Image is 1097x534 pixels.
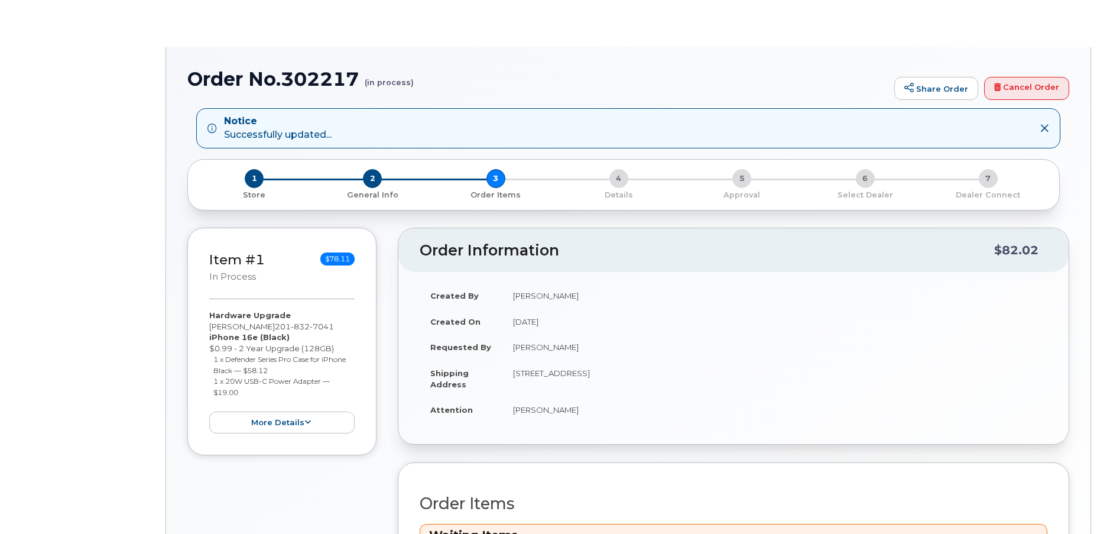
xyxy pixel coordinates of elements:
[209,310,291,320] strong: Hardware Upgrade
[430,405,473,415] strong: Attention
[420,242,994,259] h2: Order Information
[310,322,334,331] span: 7041
[430,368,469,389] strong: Shipping Address
[320,253,355,266] span: $78.11
[209,332,290,342] strong: iPhone 16e (Black)
[245,169,264,188] span: 1
[202,190,306,200] p: Store
[365,69,414,87] small: (in process)
[430,342,491,352] strong: Requested By
[420,495,1047,513] h2: Order Items
[994,239,1038,261] div: $82.02
[187,69,888,89] h1: Order No.302217
[209,271,256,282] small: in process
[224,115,332,142] div: Successfully updated...
[502,334,1047,360] td: [PERSON_NAME]
[209,251,265,268] a: Item #1
[894,77,978,101] a: Share Order
[213,355,346,375] small: 1 x Defender Series Pro Case for iPhone Black — $58.12
[502,360,1047,397] td: [STREET_ADDRESS]
[502,397,1047,423] td: [PERSON_NAME]
[224,115,332,128] strong: Notice
[316,190,429,200] p: General Info
[502,309,1047,335] td: [DATE]
[213,377,330,397] small: 1 x 20W USB-C Power Adapter — $19.00
[430,291,479,300] strong: Created By
[197,188,311,200] a: 1 Store
[984,77,1069,101] a: Cancel Order
[209,412,355,433] button: more details
[209,310,355,433] div: [PERSON_NAME] $0.99 - 2 Year Upgrade (128GB)
[502,283,1047,309] td: [PERSON_NAME]
[275,322,334,331] span: 201
[430,317,481,326] strong: Created On
[291,322,310,331] span: 832
[311,188,434,200] a: 2 General Info
[363,169,382,188] span: 2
